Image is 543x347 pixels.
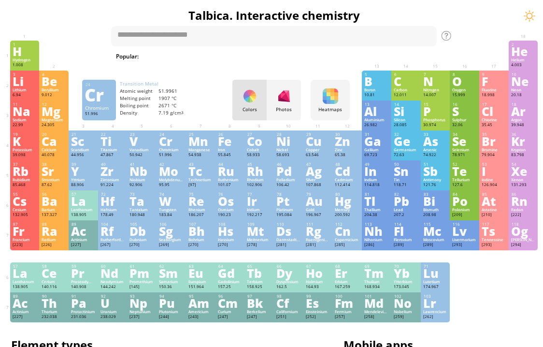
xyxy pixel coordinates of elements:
[482,177,506,182] div: Iodine
[159,162,184,167] div: 42
[181,110,184,115] sup: 3
[365,72,389,77] div: 5
[482,136,506,146] div: Br
[158,110,197,116] div: 7.19 g/cm
[13,177,37,182] div: Rubidium
[482,182,506,188] div: 126.904
[364,212,389,218] div: 204.38
[85,105,113,111] div: Chromium
[335,212,359,218] div: 200.592
[276,152,301,158] div: 58.693
[364,152,389,158] div: 69.723
[159,192,184,197] div: 74
[364,147,389,152] div: Gallium
[424,72,448,77] div: 7
[424,192,448,197] div: 83
[452,166,477,176] div: Te
[511,122,536,128] div: 39.948
[335,196,359,206] div: Hg
[13,166,37,176] div: Rb
[42,132,66,137] div: 20
[159,177,184,182] div: Molybdenum
[13,106,37,116] div: Na
[423,87,448,92] div: Nitrogen
[42,177,66,182] div: Strontium
[247,182,271,188] div: 102.906
[189,132,213,137] div: 25
[511,196,536,206] div: Rn
[71,136,96,146] div: Sc
[71,132,96,137] div: 21
[120,110,158,116] div: Density
[424,132,448,137] div: 33
[276,136,301,146] div: Ni
[13,212,37,218] div: 132.905
[188,196,213,206] div: Re
[365,162,389,167] div: 49
[13,46,37,57] div: H
[100,177,125,182] div: Zirconium
[306,132,330,137] div: 29
[424,162,448,167] div: 51
[42,76,66,87] div: Be
[13,117,37,122] div: Sodium
[512,72,536,77] div: 10
[276,166,301,176] div: Pd
[42,212,66,218] div: 137.327
[189,192,213,197] div: 75
[364,182,389,188] div: 114.818
[13,182,37,188] div: 85.468
[482,192,506,197] div: 85
[159,166,184,176] div: Mo
[511,76,536,87] div: Ne
[482,102,506,107] div: 17
[277,192,301,197] div: 78
[365,132,389,137] div: 31
[42,166,66,176] div: Sr
[247,136,271,146] div: Co
[512,162,536,167] div: 54
[42,192,66,197] div: 56
[394,72,418,77] div: 6
[511,87,536,92] div: Neon
[276,196,301,206] div: Pt
[423,76,448,87] div: N
[394,76,418,87] div: C
[129,136,154,146] div: V
[42,162,66,167] div: 38
[189,162,213,167] div: 43
[452,207,477,212] div: Polonium
[482,72,506,77] div: 9
[482,166,506,176] div: I
[158,95,197,101] div: 1907 °C
[306,147,330,152] div: Copper
[247,147,271,152] div: Cobalt
[218,162,243,167] div: 44
[364,92,389,98] div: 10.81
[129,147,154,152] div: Vanadium
[100,136,125,146] div: Ti
[452,76,477,87] div: O
[276,177,301,182] div: Palladium
[335,166,359,176] div: Cd
[335,132,359,137] div: 30
[482,122,506,128] div: 35.45
[13,42,37,47] div: 1
[511,117,536,122] div: Argon
[453,72,477,77] div: 8
[159,182,184,188] div: 95.95
[42,106,66,116] div: Mg
[511,62,536,68] div: 4.003
[452,106,477,116] div: S
[158,88,197,94] div: 51.9961
[247,196,271,206] div: Ir
[394,196,418,206] div: Pb
[394,117,418,122] div: Silicon
[482,87,506,92] div: Fluorine
[306,177,330,182] div: Silver
[335,192,359,197] div: 80
[482,196,506,206] div: At
[452,182,477,188] div: 127.6
[71,207,96,212] div: Lanthanum
[13,92,37,98] div: 6.94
